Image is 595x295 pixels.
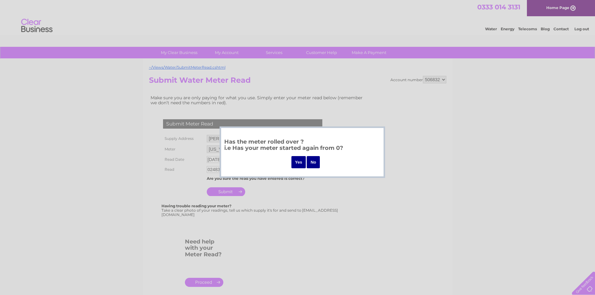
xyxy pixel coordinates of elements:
a: 0333 014 3131 [477,3,520,11]
div: Clear Business is a trading name of Verastar Limited (registered in [GEOGRAPHIC_DATA] No. 3667643... [150,3,445,30]
a: Energy [501,27,514,31]
a: Water [485,27,497,31]
a: Log out [574,27,589,31]
h3: Has the meter rolled over ? i.e Has your meter started again from 0? [224,137,380,155]
a: Telecoms [518,27,537,31]
a: Blog [541,27,550,31]
input: No [307,156,320,168]
img: logo.png [21,16,53,35]
a: Contact [553,27,569,31]
input: Yes [291,156,306,168]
